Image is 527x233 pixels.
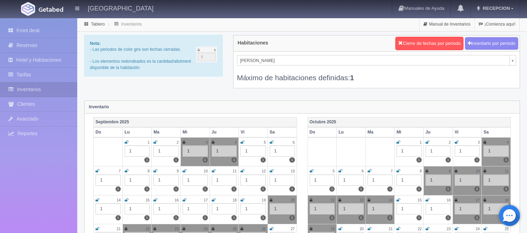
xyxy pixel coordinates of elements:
div: 1 [153,203,179,214]
th: Vi [239,127,268,137]
th: Septiembre 2025 [94,117,297,127]
span: [PERSON_NAME] [240,55,507,66]
small: 9 [177,169,179,173]
div: 1 [95,203,121,214]
label: 1 [474,186,480,192]
th: Mi [395,127,424,137]
label: 1 [203,157,208,163]
label: 1 [203,186,208,192]
div: 1 [338,203,364,214]
small: 22 [146,227,150,231]
small: 12 [262,169,266,173]
small: 25 [505,227,509,231]
label: 1 [116,186,121,192]
small: 4 [235,141,237,144]
label: 1 [358,215,364,220]
div: 1 [368,203,393,214]
small: 15 [418,198,422,202]
th: Octubre 2025 [308,117,511,127]
small: 12 [331,198,335,202]
div: 1 [212,174,237,186]
small: 17 [204,198,207,202]
label: 1 [289,215,295,220]
small: 16 [175,198,179,202]
label: 1 [416,215,422,220]
th: Do [94,127,123,137]
small: 5 [264,141,266,144]
label: 1 [503,186,509,192]
div: 1 [310,203,335,214]
th: Ma [152,127,181,137]
small: 8 [420,169,422,173]
h4: [GEOGRAPHIC_DATA] [88,4,153,12]
div: 1 [426,145,451,157]
small: 7 [119,169,121,173]
th: Sa [482,127,511,137]
label: 1 [116,215,121,220]
label: 1 [173,157,179,163]
small: 1 [420,141,422,144]
small: 24 [476,227,480,231]
small: 20 [291,198,295,202]
small: 11 [505,169,509,173]
small: 21 [389,227,393,231]
small: 22 [418,227,422,231]
small: 15 [146,198,150,202]
small: 5 [332,169,335,173]
th: Lu [123,127,152,137]
label: 1 [203,215,208,220]
a: [PERSON_NAME] [237,55,516,66]
small: 14 [389,198,393,202]
label: 1 [329,215,335,220]
label: 1 [144,157,150,163]
th: Ju [424,127,453,137]
label: 1 [231,215,237,220]
small: 18 [233,198,237,202]
div: 1 [153,174,179,186]
small: 6 [362,169,364,173]
div: 1 [426,203,451,214]
small: 27 [291,227,295,231]
a: Inventarios [121,22,142,27]
span: RECEPCION [481,6,510,11]
div: 1 [483,174,509,186]
small: 26 [262,227,266,231]
button: Cierre de fechas por periodo [395,37,463,50]
small: 19 [331,227,335,231]
div: Máximo de habitaciones definidas: [237,66,516,83]
label: 1 [261,186,266,192]
label: 1 [474,157,480,163]
th: Sa [268,127,297,137]
div: 1 [483,203,509,214]
label: 1 [446,186,451,192]
small: 17 [476,198,480,202]
h4: Habitaciones [238,40,268,46]
small: 19 [262,198,266,202]
label: 1 [387,186,393,192]
div: 1 [455,145,480,157]
small: 21 [117,227,120,231]
label: 1 [289,157,295,163]
small: 14 [117,198,120,202]
img: cutoff.png [196,47,217,62]
small: 25 [233,227,237,231]
small: 10 [476,169,480,173]
small: 6 [293,141,295,144]
small: 13 [360,198,363,202]
b: Nota: [90,41,101,46]
th: Vi [453,127,482,137]
small: 2 [177,141,179,144]
label: 1 [416,186,422,192]
label: 1 [173,186,179,192]
small: 23 [447,227,450,231]
div: 1 [153,145,179,157]
small: 1 [148,141,150,144]
small: 20 [360,227,363,231]
div: 1 [95,174,121,186]
small: 18 [505,198,509,202]
div: 1 [183,174,208,186]
div: 1 [455,203,480,214]
div: 1 [396,145,422,157]
div: - Las periodos de color gris son fechas cerradas. - Los elementos redondeados es la cantidad/allo... [84,35,223,76]
img: Getabed [39,7,63,12]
